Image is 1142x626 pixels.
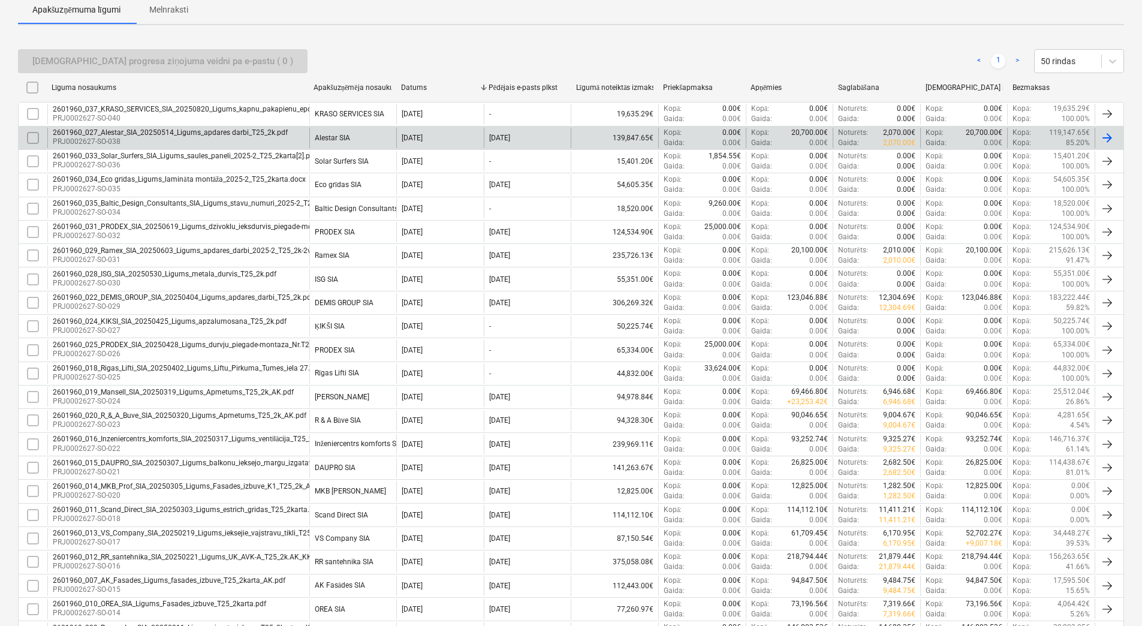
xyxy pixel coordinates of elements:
p: Kopā : [926,198,944,209]
p: Kopā : [1013,279,1030,290]
p: Noturēts : [838,174,867,185]
p: Kopā : [1013,303,1030,313]
div: 15,401.20€ [571,151,658,171]
p: 0.00€ [897,232,915,242]
p: 0.00€ [984,326,1002,336]
div: Priekšapmaksa [663,83,741,92]
p: 0.00€ [809,185,828,195]
div: - [489,322,491,330]
p: Kopā : [664,174,682,185]
p: 100.00% [1062,326,1090,336]
div: Līguma nosaukums [52,83,304,92]
p: 0.00€ [984,104,1002,114]
p: Kopā : [926,128,944,138]
p: 0.00€ [722,104,741,114]
p: 59.82% [1066,303,1090,313]
p: Kopā : [1013,138,1030,148]
p: Gaida : [751,255,772,266]
p: 0.00€ [984,114,1002,124]
p: 0.00€ [809,138,828,148]
div: 55,351.00€ [571,269,658,289]
p: PRJ0002627-SO-036 [53,160,317,170]
p: 0.00€ [897,174,915,185]
p: Gaida : [838,161,859,171]
div: KRASO SERVICES SIA [315,110,384,118]
p: 0.00€ [984,316,1002,326]
p: Kopā : [1013,245,1030,255]
p: 100.00% [1062,232,1090,242]
p: Gaida : [838,209,859,219]
p: 0.00€ [722,185,741,195]
div: [DATE] [402,180,423,189]
p: Kopā : [926,269,944,279]
p: Gaida : [751,161,772,171]
p: Gaida : [664,326,685,336]
div: 141,263.67€ [571,458,658,478]
p: Noturēts : [838,316,867,326]
div: - [489,204,491,213]
div: 94,328.30€ [571,410,658,431]
p: 0.00€ [722,279,741,290]
p: 9,260.00€ [709,198,741,209]
p: 0.00€ [897,279,915,290]
p: Gaida : [926,185,947,195]
p: Noturēts : [838,151,867,161]
iframe: Chat Widget [1082,568,1142,626]
p: 0.00€ [897,209,915,219]
div: Baltic Design Consultants SIA [315,204,411,213]
p: 123,046.88€ [962,293,1002,303]
p: Kopā : [1013,185,1030,195]
p: Apakšuzņēmuma līgumi [32,4,120,16]
div: [DATE] [402,134,423,142]
p: Noturēts : [838,104,867,114]
div: Apakšuzņēmēja nosaukums [314,83,391,92]
p: 25,000.00€ [704,339,741,350]
div: Alestar SIA [315,134,350,142]
p: Gaida : [838,303,859,313]
div: [DATE] [402,157,423,165]
p: 0.00€ [809,198,828,209]
div: PRODEX SIA [315,228,355,236]
p: Gaida : [926,279,947,290]
div: 124,534.90€ [571,222,658,242]
p: 0.00€ [722,326,741,336]
p: Kopā : [1013,232,1030,242]
div: 2601960_028_ISG_SIA_20250530_Ligums_metala_durvis_T25_2k.pdf [53,270,276,278]
div: 54,605.35€ [571,174,658,195]
p: 0.00€ [984,185,1002,195]
div: Datums [401,83,479,92]
p: 0.00€ [984,198,1002,209]
div: [DATE] [489,134,510,142]
p: Gaida : [838,138,859,148]
p: PRJ0002627-SO-030 [53,278,276,288]
div: Solar Surfers SIA [315,157,369,165]
p: Kopā : [926,293,944,303]
div: Saglabāšana [838,83,916,92]
p: 100.00% [1062,114,1090,124]
p: 0.00€ [809,222,828,232]
p: 0.00€ [809,269,828,279]
p: PRJ0002627-SO-032 [53,231,359,241]
div: [DATE] [489,251,510,260]
p: 0.00€ [897,269,915,279]
p: Gaida : [751,138,772,148]
p: Kopā : [751,316,769,326]
p: Gaida : [838,255,859,266]
p: 85.20% [1066,138,1090,148]
div: 2601960_025_PRODEX_SIA_20250428_Ligums_durvju_piegade-montaza_Nr.T252601960025_T25_2.karta.pdf [53,341,409,349]
div: 2601960_031_PRODEX_SIA_20250619_Ligums_dzivoklu_ieksdurvis_piegade-montaza_T27.pdf [53,222,359,231]
p: Gaida : [751,326,772,336]
p: 0.00€ [984,138,1002,148]
p: 0.00€ [722,174,741,185]
p: 0.00€ [722,269,741,279]
p: Noturēts : [838,293,867,303]
p: 2,070.00€ [883,128,915,138]
p: 0.00€ [984,232,1002,242]
p: Kopā : [751,151,769,161]
p: 0.00€ [722,138,741,148]
div: 19,635.29€ [571,104,658,124]
p: Kopā : [751,104,769,114]
p: 0.00€ [984,174,1002,185]
p: Kopā : [751,339,769,350]
a: Page 1 is your current page [991,54,1005,68]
